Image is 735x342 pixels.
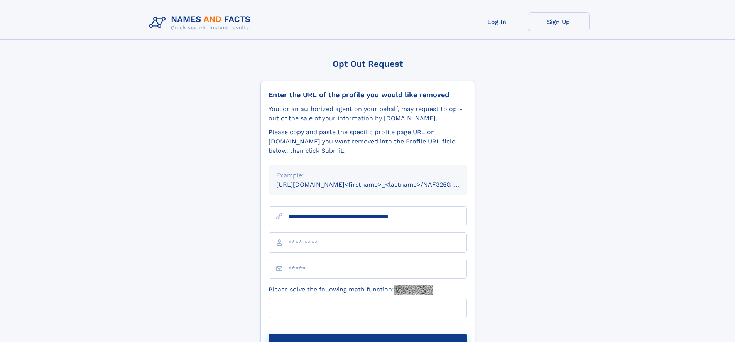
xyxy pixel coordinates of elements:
img: Logo Names and Facts [146,12,257,33]
label: Please solve the following math function: [269,285,433,295]
a: Sign Up [528,12,590,31]
div: Please copy and paste the specific profile page URL on [DOMAIN_NAME] you want removed into the Pr... [269,128,467,155]
div: Enter the URL of the profile you would like removed [269,91,467,99]
div: You, or an authorized agent on your behalf, may request to opt-out of the sale of your informatio... [269,104,467,123]
small: [URL][DOMAIN_NAME]<firstname>_<lastname>/NAF325G-xxxxxxxx [276,181,482,188]
div: Opt Out Request [260,59,475,69]
a: Log In [466,12,528,31]
div: Example: [276,171,459,180]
